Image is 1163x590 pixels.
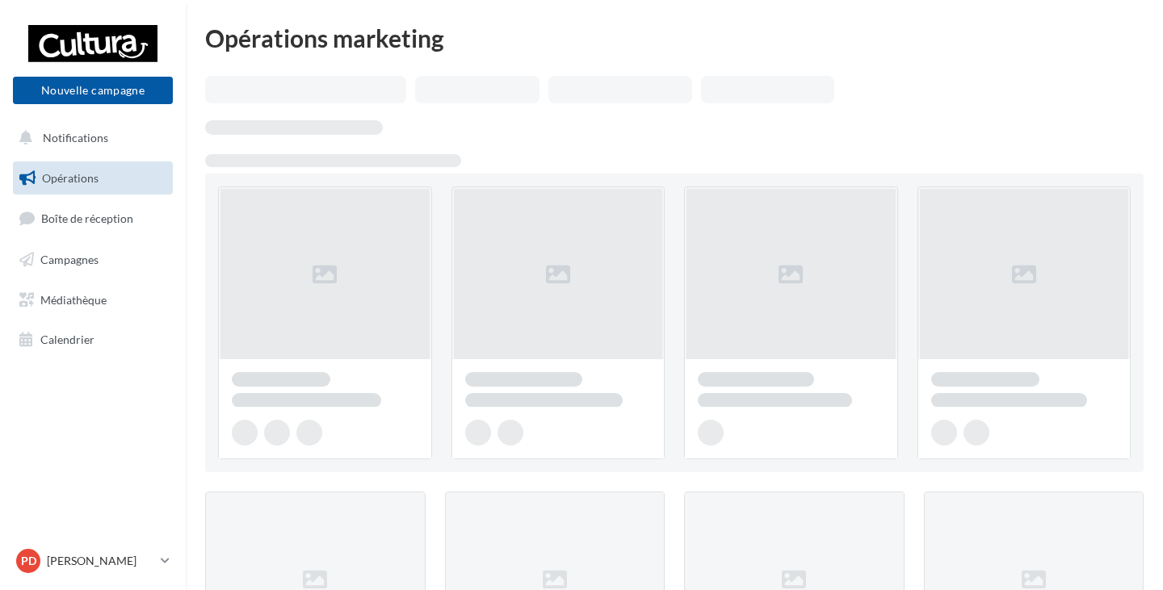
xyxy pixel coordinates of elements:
div: Opérations marketing [205,26,1144,50]
span: PD [21,553,36,569]
span: Boîte de réception [41,211,133,225]
a: PD [PERSON_NAME] [13,546,173,576]
p: [PERSON_NAME] [47,553,154,569]
span: Médiathèque [40,292,107,306]
span: Campagnes [40,253,99,266]
span: Notifications [43,131,108,144]
span: Opérations [42,171,99,185]
a: Campagnes [10,243,176,277]
a: Boîte de réception [10,201,176,236]
a: Médiathèque [10,283,176,317]
a: Opérations [10,161,176,195]
button: Nouvelle campagne [13,77,173,104]
a: Calendrier [10,323,176,357]
button: Notifications [10,121,170,155]
span: Calendrier [40,333,94,346]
